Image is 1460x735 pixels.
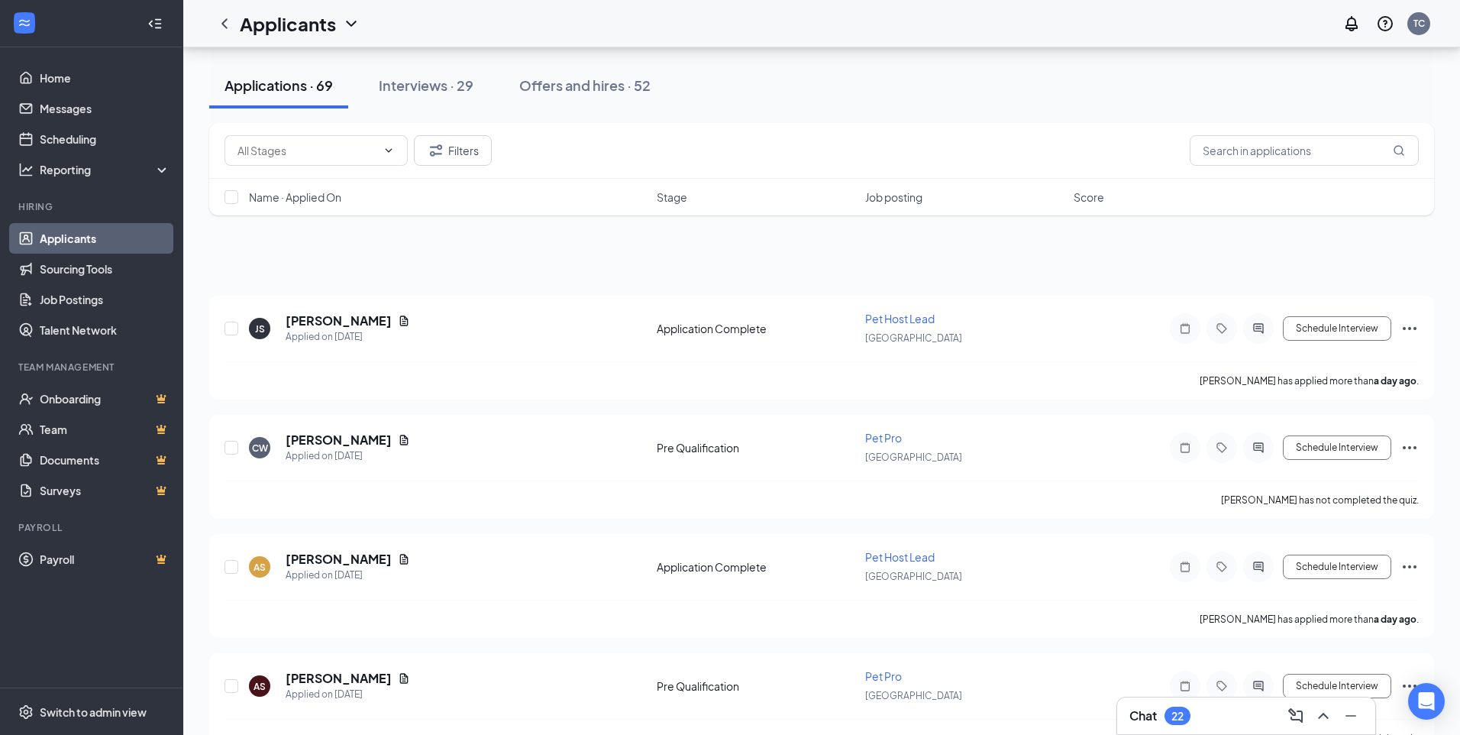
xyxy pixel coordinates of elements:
[398,434,410,446] svg: Document
[286,568,410,583] div: Applied on [DATE]
[147,16,163,31] svg: Collapse
[40,162,171,177] div: Reporting
[40,93,170,124] a: Messages
[1374,375,1416,387] b: a day ago
[1284,704,1308,728] button: ComposeMessage
[1400,319,1419,338] svg: Ellipses
[18,361,167,374] div: Team Management
[1342,707,1360,725] svg: Minimize
[865,669,902,683] span: Pet Pro
[1171,710,1184,723] div: 22
[254,680,266,693] div: AS
[1393,144,1405,157] svg: MagnifyingGlass
[1249,680,1268,692] svg: ActiveChat
[1249,322,1268,335] svg: ActiveChat
[1339,704,1363,728] button: Minimize
[657,321,856,336] div: Application Complete
[1342,15,1361,33] svg: Notifications
[18,521,167,534] div: Payroll
[1213,680,1231,692] svg: Tag
[657,440,856,455] div: Pre Qualification
[398,315,410,327] svg: Document
[865,550,935,564] span: Pet Host Lead
[1221,494,1419,507] p: [PERSON_NAME] has not completed the quiz.
[1176,442,1194,454] svg: Note
[1249,561,1268,573] svg: ActiveChat
[40,544,170,575] a: PayrollCrown
[1213,442,1231,454] svg: Tag
[224,76,333,95] div: Applications · 69
[249,189,341,205] span: Name · Applied On
[342,15,360,33] svg: ChevronDown
[40,63,170,93] a: Home
[254,561,266,574] div: AS
[40,414,170,445] a: TeamCrown
[240,11,336,37] h1: Applicants
[865,431,902,445] span: Pet Pro
[379,76,473,95] div: Interviews · 29
[1283,316,1391,341] button: Schedule Interview
[1376,15,1394,33] svg: QuestionInfo
[865,312,935,325] span: Pet Host Lead
[40,315,170,345] a: Talent Network
[865,452,962,463] span: [GEOGRAPHIC_DATA]
[1413,17,1425,30] div: TC
[286,551,392,568] h5: [PERSON_NAME]
[18,162,34,177] svg: Analysis
[1213,561,1231,573] svg: Tag
[427,141,445,160] svg: Filter
[215,15,234,33] svg: ChevronLeft
[657,678,856,694] div: Pre Qualification
[1190,135,1419,166] input: Search in applications
[1314,707,1332,725] svg: ChevronUp
[1408,683,1445,720] div: Open Intercom Messenger
[18,704,34,720] svg: Settings
[40,223,170,254] a: Applicants
[1249,442,1268,454] svg: ActiveChat
[252,442,268,455] div: CW
[865,571,962,582] span: [GEOGRAPHIC_DATA]
[1283,674,1391,698] button: Schedule Interview
[398,553,410,565] svg: Document
[1200,374,1419,387] p: [PERSON_NAME] has applied more than .
[40,124,170,154] a: Scheduling
[40,384,170,414] a: OnboardingCrown
[1283,555,1391,579] button: Schedule Interview
[1213,322,1231,335] svg: Tag
[40,475,170,506] a: SurveysCrown
[1176,680,1194,692] svg: Note
[17,15,32,31] svg: WorkstreamLogo
[40,254,170,284] a: Sourcing Tools
[286,687,410,702] div: Applied on [DATE]
[286,312,392,329] h5: [PERSON_NAME]
[40,284,170,315] a: Job Postings
[1400,677,1419,695] svg: Ellipses
[519,76,651,95] div: Offers and hires · 52
[1176,561,1194,573] svg: Note
[1400,439,1419,457] svg: Ellipses
[383,144,395,157] svg: ChevronDown
[286,448,410,464] div: Applied on [DATE]
[865,189,922,205] span: Job posting
[1400,558,1419,576] svg: Ellipses
[1311,704,1336,728] button: ChevronUp
[1176,322,1194,335] svg: Note
[1200,613,1419,626] p: [PERSON_NAME] has applied more than .
[657,559,856,575] div: Application Complete
[286,432,392,448] h5: [PERSON_NAME]
[1374,614,1416,625] b: a day ago
[237,142,376,159] input: All Stages
[40,704,147,720] div: Switch to admin view
[414,135,492,166] button: Filter Filters
[286,329,410,345] div: Applied on [DATE]
[1287,707,1305,725] svg: ComposeMessage
[255,322,265,335] div: JS
[1129,707,1157,724] h3: Chat
[286,670,392,687] h5: [PERSON_NAME]
[40,445,170,475] a: DocumentsCrown
[865,690,962,701] span: [GEOGRAPHIC_DATA]
[657,189,687,205] span: Stage
[1074,189,1104,205] span: Score
[398,672,410,685] svg: Document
